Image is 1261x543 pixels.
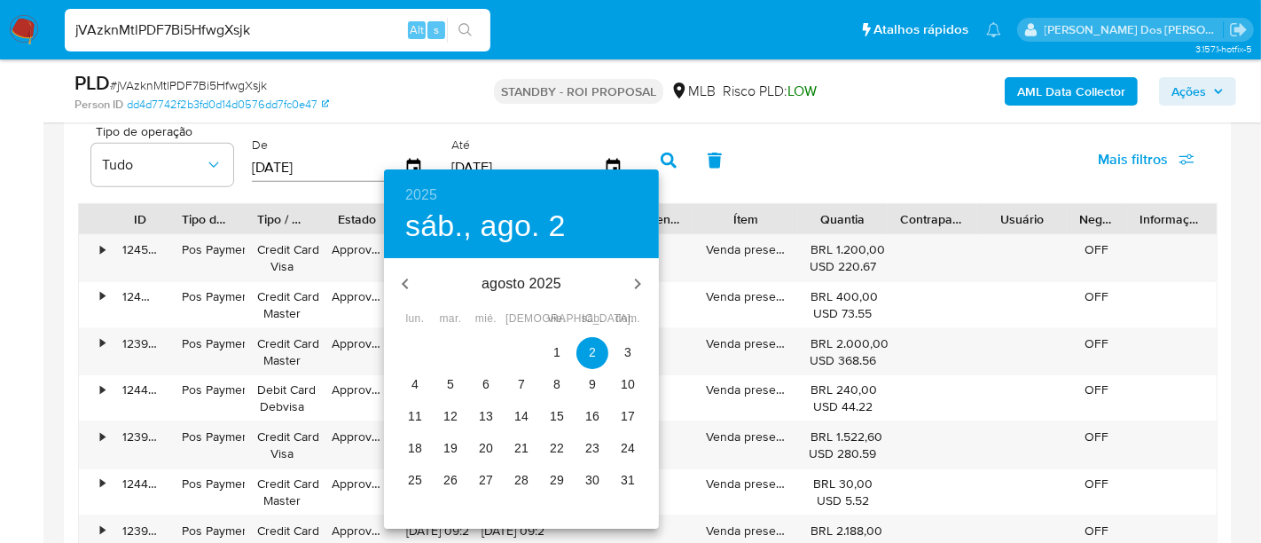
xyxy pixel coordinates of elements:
button: 22 [541,433,573,465]
p: 23 [585,439,599,457]
button: 2 [576,337,608,369]
button: 10 [612,369,644,401]
button: 8 [541,369,573,401]
p: 12 [443,407,458,425]
button: 5 [435,369,466,401]
button: 14 [505,401,537,433]
p: 28 [514,471,529,489]
span: vie. [541,311,573,328]
p: 26 [443,471,458,489]
button: 25 [399,465,431,497]
button: 9 [576,369,608,401]
button: 21 [505,433,537,465]
button: 26 [435,465,466,497]
span: lun. [399,311,431,328]
button: 2025 [405,183,437,208]
p: 25 [408,471,422,489]
p: 29 [550,471,564,489]
p: 3 [624,343,631,361]
span: mar. [435,311,466,328]
button: 7 [505,369,537,401]
button: 23 [576,433,608,465]
p: 5 [447,375,454,393]
button: 15 [541,401,573,433]
p: 30 [585,471,599,489]
button: 12 [435,401,466,433]
p: 14 [514,407,529,425]
button: 27 [470,465,502,497]
p: 6 [482,375,490,393]
p: 4 [411,375,419,393]
p: 1 [553,343,560,361]
p: 21 [514,439,529,457]
p: 17 [621,407,635,425]
p: 16 [585,407,599,425]
p: 2 [589,343,596,361]
p: 18 [408,439,422,457]
p: 11 [408,407,422,425]
span: mié. [470,311,502,328]
button: 4 [399,369,431,401]
button: 24 [612,433,644,465]
button: 20 [470,433,502,465]
p: 22 [550,439,564,457]
button: 16 [576,401,608,433]
button: sáb., ago. 2 [405,208,566,245]
button: 13 [470,401,502,433]
button: 19 [435,433,466,465]
p: 8 [553,375,560,393]
button: 28 [505,465,537,497]
button: 11 [399,401,431,433]
button: 29 [541,465,573,497]
p: 24 [621,439,635,457]
button: 18 [399,433,431,465]
button: 31 [612,465,644,497]
p: agosto 2025 [427,273,616,295]
p: 27 [479,471,493,489]
span: sáb. [576,311,608,328]
button: 30 [576,465,608,497]
button: 6 [470,369,502,401]
p: 19 [443,439,458,457]
p: 15 [550,407,564,425]
p: 13 [479,407,493,425]
p: 9 [589,375,596,393]
button: 17 [612,401,644,433]
button: 1 [541,337,573,369]
p: 7 [518,375,525,393]
button: 3 [612,337,644,369]
p: 10 [621,375,635,393]
p: 31 [621,471,635,489]
p: 20 [479,439,493,457]
span: [DEMOGRAPHIC_DATA]. [505,311,537,328]
span: dom. [612,311,644,328]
